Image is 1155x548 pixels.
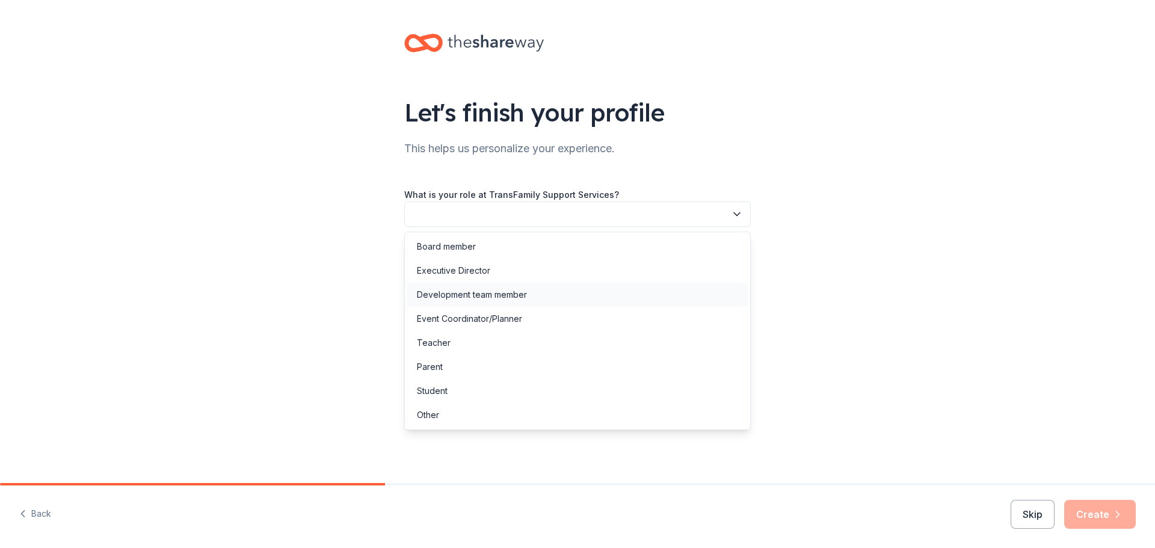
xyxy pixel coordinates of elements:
div: Board member [417,239,476,254]
div: Teacher [417,336,451,350]
div: Executive Director [417,263,490,278]
div: Development team member [417,288,527,302]
div: Student [417,384,448,398]
div: Event Coordinator/Planner [417,312,522,326]
div: Parent [417,360,443,374]
div: Other [417,408,439,422]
